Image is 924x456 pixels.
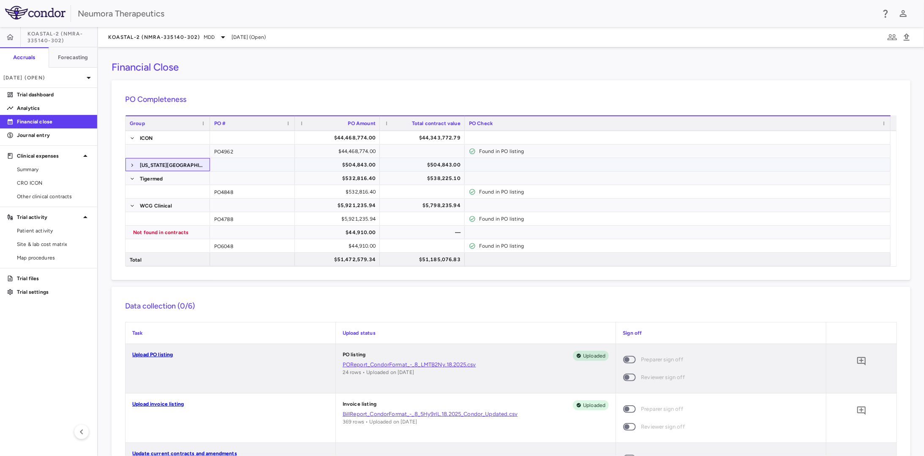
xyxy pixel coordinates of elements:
p: Invoice listing [343,400,376,410]
div: $5,798,235.94 [387,199,461,212]
div: PO4848 [210,185,295,198]
div: $5,921,235.94 [303,199,376,212]
div: $5,921,235.94 [303,212,376,226]
p: Clinical expenses [17,152,80,160]
span: Site & lab cost matrix [17,240,90,248]
p: Financial close [17,118,90,126]
span: Uploaded [580,401,609,409]
h3: Financial Close [112,61,179,74]
a: POReport_CondorFormat_-_8_LMTB2Ny.18.2025.csv [343,361,609,369]
h6: Data collection (0/6) [125,300,897,312]
p: PO listing [343,351,366,361]
div: $44,343,772.79 [387,131,461,145]
span: PO Check [469,120,493,126]
span: Map procedures [17,254,90,262]
div: Found in PO listing [479,185,886,199]
div: $44,910.00 [303,226,376,239]
span: PO Amount [348,120,376,126]
span: Total contract value [412,120,461,126]
div: $504,843.00 [303,158,376,172]
span: CRO ICON [17,179,90,187]
div: $44,468,774.00 [303,145,376,158]
span: KOASTAL-2 (NMRA-335140-302) [27,30,97,44]
div: Found in PO listing [479,212,886,226]
button: Add comment [854,404,869,418]
span: MDD [204,33,215,41]
p: Analytics [17,104,90,112]
span: Total [130,253,142,267]
p: Sign off [623,329,819,337]
h6: Accruals [13,54,35,61]
div: $51,185,076.83 [387,253,461,266]
div: PO4788 [210,212,295,225]
span: PO # [214,120,226,126]
div: $532,816.40 [303,185,376,199]
span: Preparer sign off [641,355,683,364]
p: Trial dashboard [17,91,90,98]
span: WCG Clinical [140,199,172,213]
a: Upload invoice listing [132,401,184,407]
span: Tigermed [140,172,163,186]
span: KOASTAL-2 (NMRA-335140-302) [108,34,200,41]
span: Uploaded [580,352,609,360]
div: $44,468,774.00 [303,131,376,145]
span: [DATE] (Open) [232,33,266,41]
span: 24 rows • Uploaded on [DATE] [343,369,414,375]
p: Journal entry [17,131,90,139]
svg: Add comment [856,406,867,416]
p: Upload status [343,329,609,337]
div: $504,843.00 [387,158,461,172]
span: Summary [17,166,90,173]
p: [DATE] (Open) [3,74,84,82]
p: Trial settings [17,288,90,296]
div: — [387,226,461,239]
span: [US_STATE][GEOGRAPHIC_DATA] [140,158,205,172]
span: 369 rows • Uploaded on [DATE] [343,419,417,425]
span: Reviewer sign off [641,422,685,431]
span: Preparer sign off [641,404,683,414]
h6: Forecasting [58,54,88,61]
div: Found in PO listing [479,239,886,253]
p: Trial files [17,275,90,282]
span: ICON [140,131,153,145]
p: Trial activity [17,213,80,221]
svg: Add comment [856,356,867,366]
div: $538,225.10 [387,172,461,185]
div: Not found in contracts [133,226,206,239]
div: Found in PO listing [479,145,886,158]
span: Patient activity [17,227,90,235]
span: Reviewer sign off [641,373,685,382]
div: $51,472,579.34 [303,253,376,266]
div: $44,910.00 [303,239,376,253]
a: BillReport_CondorFormat_-_8_5Hy9rIL.18.2025_Condor_Updated.csv [343,410,609,418]
div: PO6048 [210,239,295,252]
span: Group [130,120,145,126]
div: Neumora Therapeutics [78,7,875,20]
a: Upload PO listing [132,352,173,358]
span: Other clinical contracts [17,193,90,200]
p: Task [132,329,329,337]
h6: PO Completeness [125,94,897,105]
div: PO4962 [210,145,295,158]
button: Add comment [854,354,869,369]
div: $532,816.40 [303,172,376,185]
img: logo-full-SnFGN8VE.png [5,6,65,19]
